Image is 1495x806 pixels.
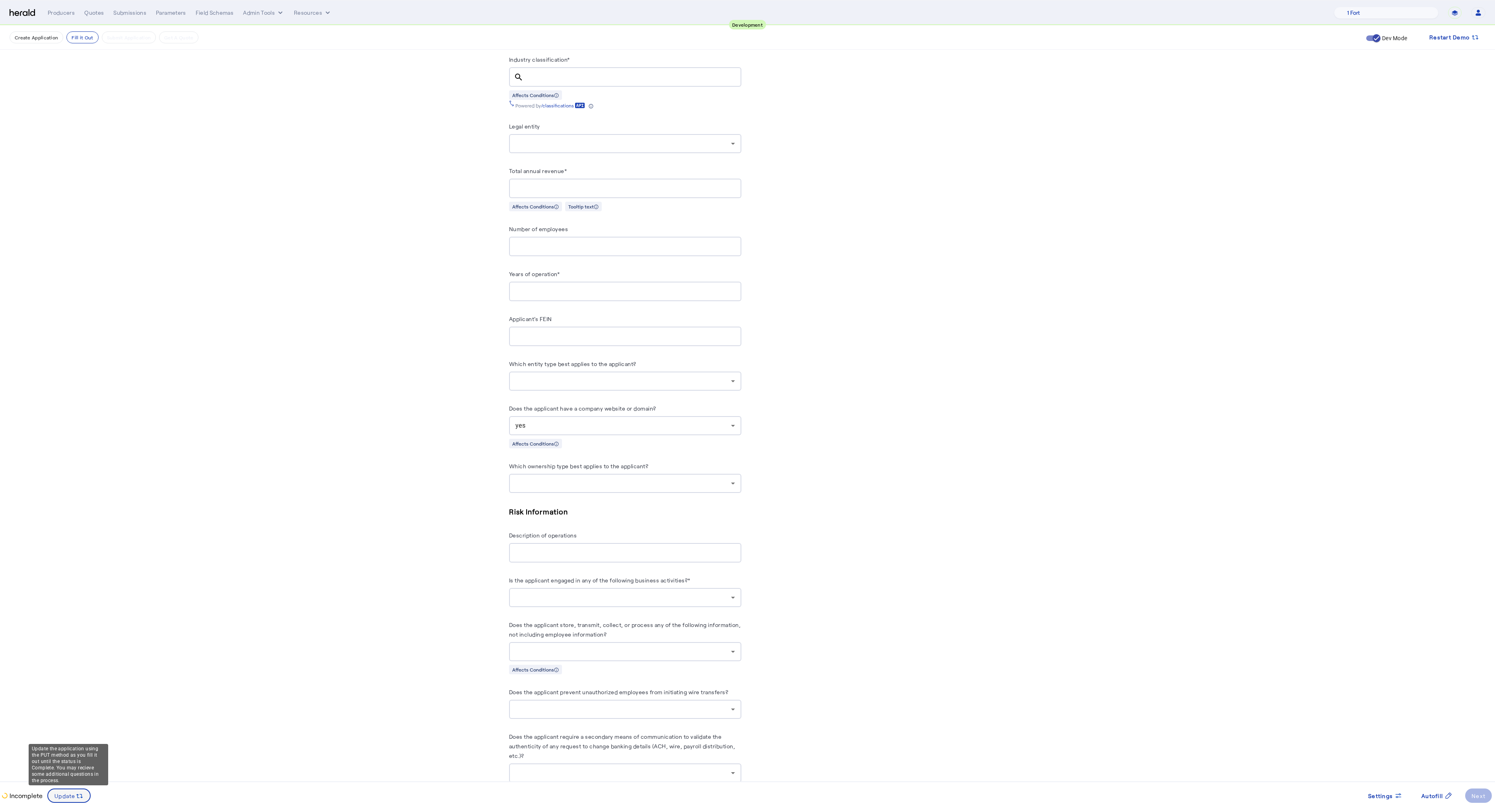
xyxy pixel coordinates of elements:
[509,315,552,322] label: Applicant's FEIN
[509,621,741,638] label: Does the applicant store, transmit, collect, or process any of the following information, not inc...
[84,9,104,17] div: Quotes
[509,439,562,448] div: Affects Conditions
[113,9,146,17] div: Submissions
[48,9,75,17] div: Producers
[10,31,63,43] button: Create Application
[243,9,284,17] button: internal dropdown menu
[159,31,198,43] button: Get A Quote
[509,123,540,130] label: Legal entity
[565,202,602,211] div: Tooltip text
[10,9,35,17] img: Herald Logo
[102,31,156,43] button: Submit Application
[515,422,526,429] span: yes
[509,689,729,695] label: Does the applicant prevent unauthorized employees from initiating wire transfers?
[541,102,585,109] a: /classifications
[66,31,98,43] button: Fill it Out
[1423,30,1485,45] button: Restart Demo
[509,506,741,518] h5: Risk Information
[54,792,76,800] span: Update
[509,226,568,232] label: Number of employees
[294,9,332,17] button: Resources dropdown menu
[509,202,562,211] div: Affects Conditions
[8,791,43,800] p: Incomplete
[509,405,656,412] label: Does the applicant have a company website or domain?
[1380,34,1407,42] label: Dev Mode
[509,72,528,82] mat-icon: search
[1415,788,1459,803] button: Autofill
[509,577,690,584] label: Is the applicant engaged in any of the following business activities?*
[509,463,649,469] label: Which ownership type best applies to the applicant?
[1421,792,1443,800] span: Autofill
[29,744,108,785] div: Update the application using the PUT method as you fill it out until the status is Complete. You ...
[515,102,593,109] div: Powered by
[509,665,562,674] div: Affects Conditions
[509,56,570,63] label: Industry classification*
[729,20,766,29] div: Development
[1368,792,1393,800] span: Settings
[156,9,186,17] div: Parameters
[196,9,234,17] div: Field Schemas
[509,532,577,539] label: Description of operations
[509,167,567,174] label: Total annual revenue*
[1429,33,1470,42] span: Restart Demo
[509,360,636,367] label: Which entity type best applies to the applicant?
[47,788,91,803] button: Update
[509,90,562,100] div: Affects Conditions
[509,733,735,759] label: Does the applicant require a secondary means of communication to validate the authenticity of any...
[1362,788,1409,803] button: Settings
[509,271,560,277] label: Years of operation*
